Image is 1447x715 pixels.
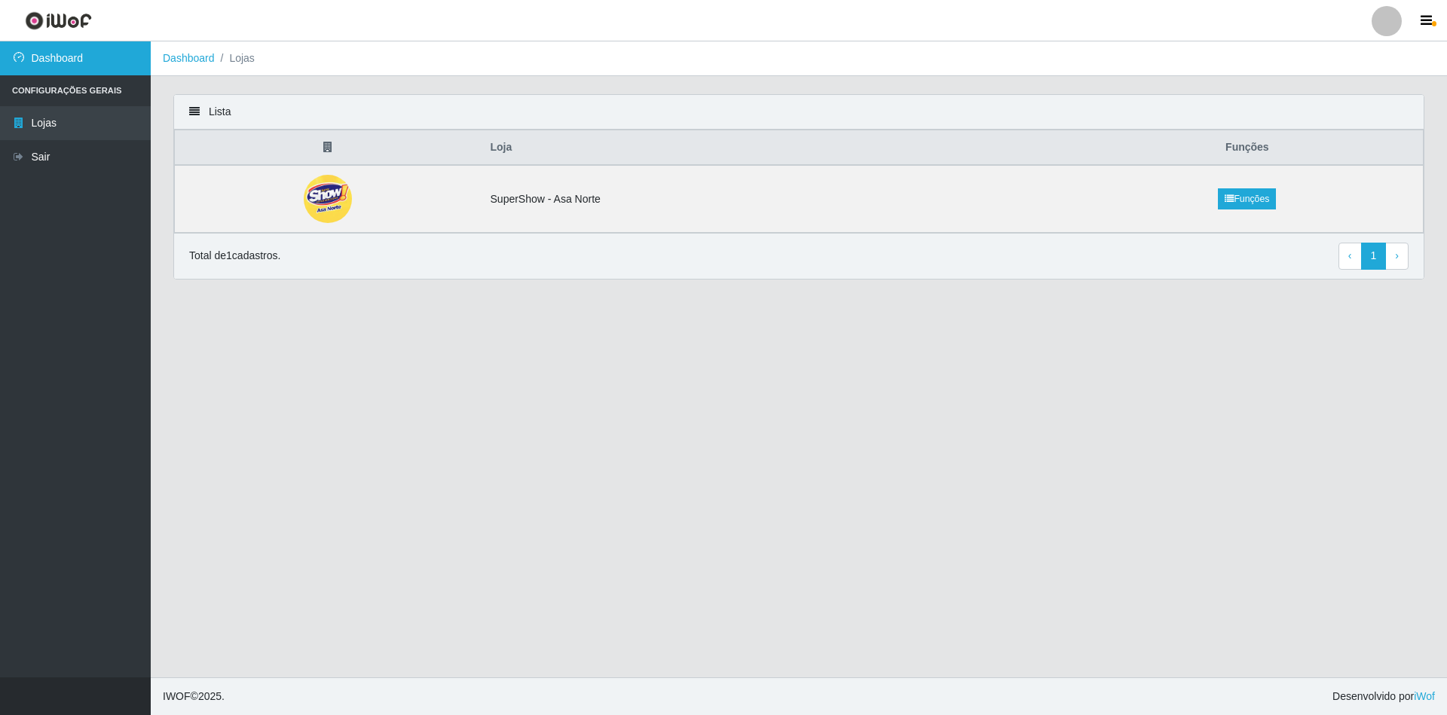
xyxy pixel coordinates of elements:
[163,52,215,64] a: Dashboard
[151,41,1447,76] nav: breadcrumb
[1338,243,1409,270] nav: pagination
[1414,690,1435,702] a: iWof
[189,248,280,264] p: Total de 1 cadastros.
[163,690,191,702] span: IWOF
[215,50,255,66] li: Lojas
[482,130,1072,166] th: Loja
[163,689,225,704] span: © 2025 .
[1385,243,1409,270] a: Next
[1395,249,1399,261] span: ›
[482,165,1072,233] td: SuperShow - Asa Norte
[25,11,92,30] img: CoreUI Logo
[1332,689,1435,704] span: Desenvolvido por
[298,175,358,223] img: SuperShow - Asa Norte
[1218,188,1276,209] a: Funções
[1338,243,1362,270] a: Previous
[1348,249,1352,261] span: ‹
[1361,243,1387,270] a: 1
[174,95,1424,130] div: Lista
[1072,130,1424,166] th: Funções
